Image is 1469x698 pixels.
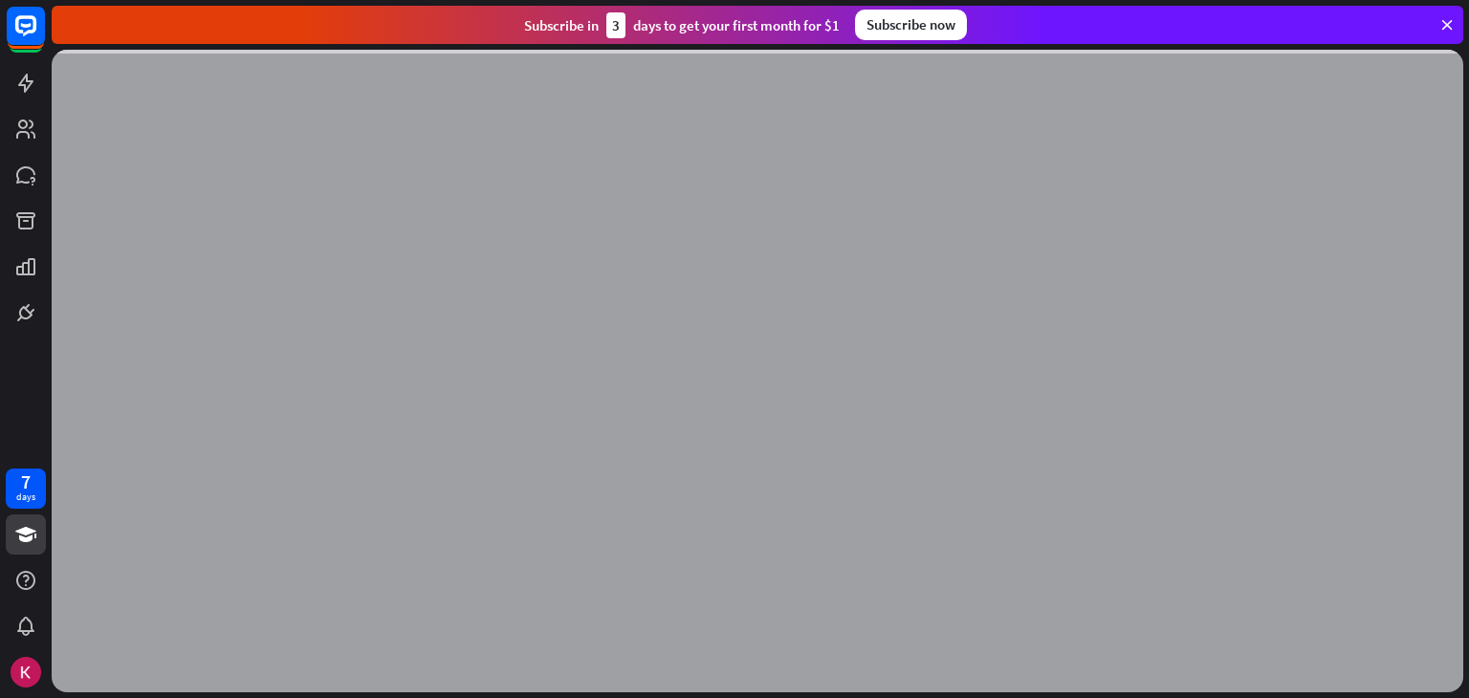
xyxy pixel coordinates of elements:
div: 7 [21,473,31,491]
div: Subscribe now [855,10,967,40]
div: Subscribe in days to get your first month for $1 [524,12,840,38]
div: 3 [606,12,625,38]
div: days [16,491,35,504]
a: 7 days [6,469,46,509]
